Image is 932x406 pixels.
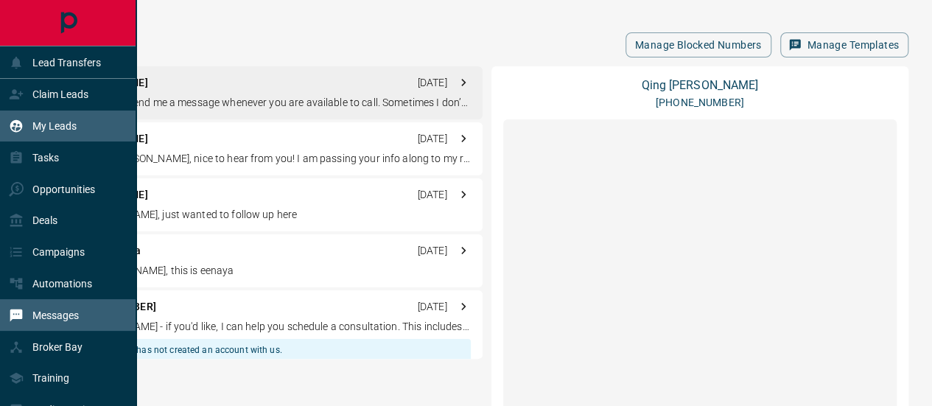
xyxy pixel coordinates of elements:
[780,32,908,57] button: Manage Templates
[642,78,757,92] a: Qing [PERSON_NAME]
[68,95,471,111] p: Hello, please send me a message whenever you are available to call. Sometimes I don’t get call no...
[656,95,744,111] p: [PHONE_NUMBER]
[68,263,471,279] p: Hey [PERSON_NAME], this is eenaya
[97,339,282,361] div: This lead has not created an account with us.
[68,319,471,335] p: Hi [PERSON_NAME] - if you'd like, I can help you schedule a consultation. This includes: - Person...
[68,207,471,223] p: Hi [PERSON_NAME], just wanted to follow up here
[418,243,447,259] p: [DATE]
[418,299,447,315] p: [DATE]
[418,75,447,91] p: [DATE]
[68,151,471,167] p: 👍​ to “ HI [PERSON_NAME], nice to hear from you! I am passing your info along to my rental specia...
[626,32,771,57] button: Manage Blocked Numbers
[418,131,447,147] p: [DATE]
[418,187,447,203] p: [DATE]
